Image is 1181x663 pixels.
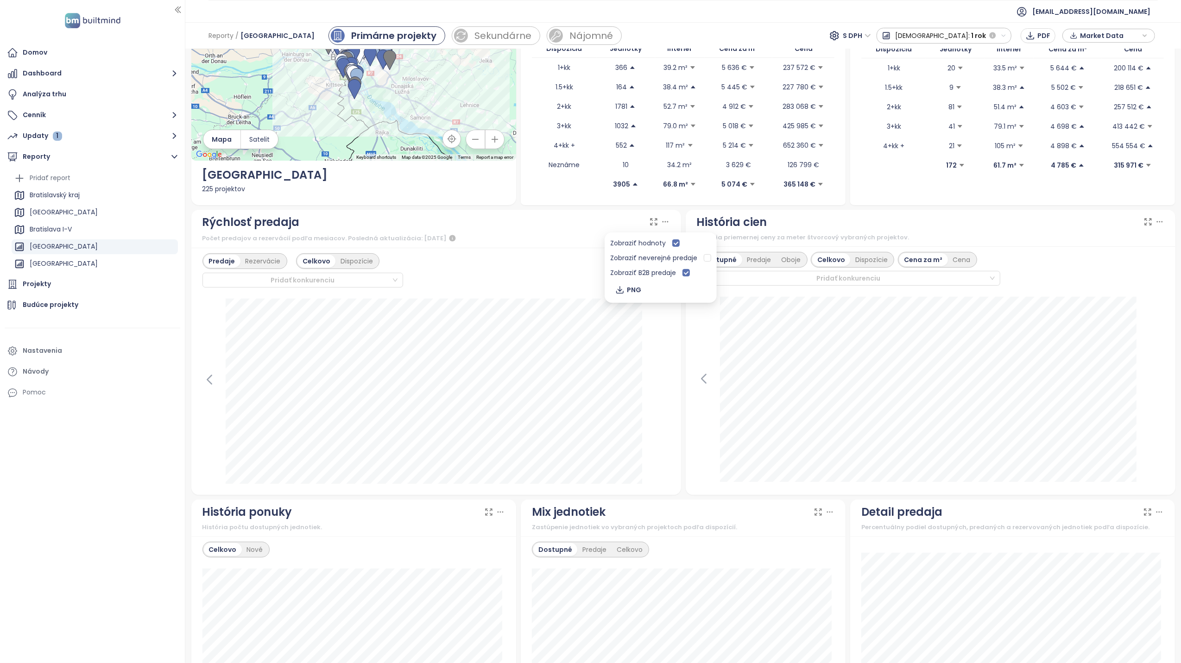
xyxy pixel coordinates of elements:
[23,345,62,357] div: Nastavenia
[783,179,815,189] p: 365 148 €
[616,82,627,92] p: 164
[949,82,954,93] p: 9
[613,179,630,189] p: 3905
[194,149,224,161] img: Google
[663,63,688,73] p: 39.2 m²
[843,29,871,43] span: S DPH
[861,523,1164,532] div: Percentuálny podiel dostupných, predaných a rezervovaných jednotiek podľa dispozície.
[203,130,240,149] button: Mapa
[23,299,78,311] div: Budúce projekty
[1146,104,1152,110] span: caret-up
[328,26,445,45] a: primary
[615,101,627,112] p: 1781
[632,181,638,188] span: caret-up
[697,213,767,231] div: História cien
[202,213,300,231] div: Rýchlosť predaja
[532,58,597,77] td: 1+kk
[1050,121,1077,131] p: 4 698 €
[1078,84,1084,91] span: caret-down
[30,189,80,201] div: Bratislavský kraj
[297,255,335,268] div: Celkovo
[202,523,505,532] div: História počtu dostupných jednotiek.
[5,44,180,62] a: Domov
[959,162,965,169] span: caret-down
[1017,143,1024,149] span: caret-down
[5,148,180,166] button: Reporty
[957,123,963,130] span: caret-down
[956,104,963,110] span: caret-down
[532,136,597,155] td: 4+kk +
[615,121,628,131] p: 1032
[242,543,268,556] div: Nové
[861,136,926,156] td: 4+kk +
[532,523,834,532] div: Zastúpenie jednotiek vo vybraných projektoch podľa dispozícií.
[663,82,688,92] p: 38.4 m²
[956,143,963,149] span: caret-down
[748,123,754,129] span: caret-down
[817,181,824,188] span: caret-down
[993,160,1017,170] p: 61.7 m²
[1051,160,1076,170] p: 4 785 €
[1114,102,1144,112] p: 257 512 €
[749,84,756,90] span: caret-down
[723,121,746,131] p: 5 018 €
[1034,40,1102,58] th: Cena za m²
[1019,65,1025,71] span: caret-down
[612,543,648,556] div: Celkovo
[30,172,70,184] div: Pridať report
[5,383,180,402] div: Pomoc
[690,123,696,129] span: caret-down
[1079,65,1085,71] span: caret-up
[240,27,315,44] span: [GEOGRAPHIC_DATA]
[204,543,242,556] div: Celkovo
[204,255,240,268] div: Predaje
[783,121,816,131] p: 425 985 €
[623,160,629,170] p: 10
[5,296,180,314] a: Budúce projekty
[202,166,505,184] div: [GEOGRAPHIC_DATA]
[861,97,926,117] td: 2+kk
[12,222,178,237] div: Bratislava I-V
[1145,84,1151,91] span: caret-up
[749,64,755,71] span: caret-down
[663,101,688,112] p: 52.7 m²
[690,181,696,188] span: caret-down
[994,102,1017,112] p: 51.4 m²
[12,205,178,220] div: [GEOGRAPHIC_DATA]
[202,233,670,244] div: Počet predajov a rezervácií podľa mesiacov. Posledná aktualizácia: [DATE]
[1102,40,1164,58] th: Cena
[948,102,954,112] p: 81
[629,64,636,71] span: caret-up
[474,29,531,43] div: Sekundárne
[899,253,948,266] div: Cena za m²
[1021,28,1055,43] button: PDF
[993,82,1017,93] p: 38.3 m²
[1112,141,1145,151] p: 554 554 €
[629,84,635,90] span: caret-up
[749,181,756,188] span: caret-down
[629,103,636,110] span: caret-up
[1050,63,1077,73] p: 5 644 €
[861,40,926,58] th: Dispozícia
[949,141,954,151] p: 21
[458,155,471,160] a: Terms (opens in new tab)
[194,149,224,161] a: Open this area in Google Maps (opens a new window)
[1078,162,1085,169] span: caret-up
[241,130,278,149] button: Satelit
[532,97,597,116] td: 2+kk
[23,278,51,290] div: Projekty
[627,285,641,295] span: PNG
[630,123,637,129] span: caret-up
[30,258,98,269] div: [GEOGRAPHIC_DATA]
[1114,82,1143,93] p: 218 651 €
[994,121,1017,131] p: 79.1 m²
[23,88,66,100] div: Analýza trhu
[818,123,824,129] span: caret-down
[402,155,452,160] span: Map data ©2025 Google
[861,78,926,97] td: 1.5+kk
[1018,162,1025,169] span: caret-down
[817,64,824,71] span: caret-down
[235,27,239,44] span: /
[532,155,597,175] td: Neznáme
